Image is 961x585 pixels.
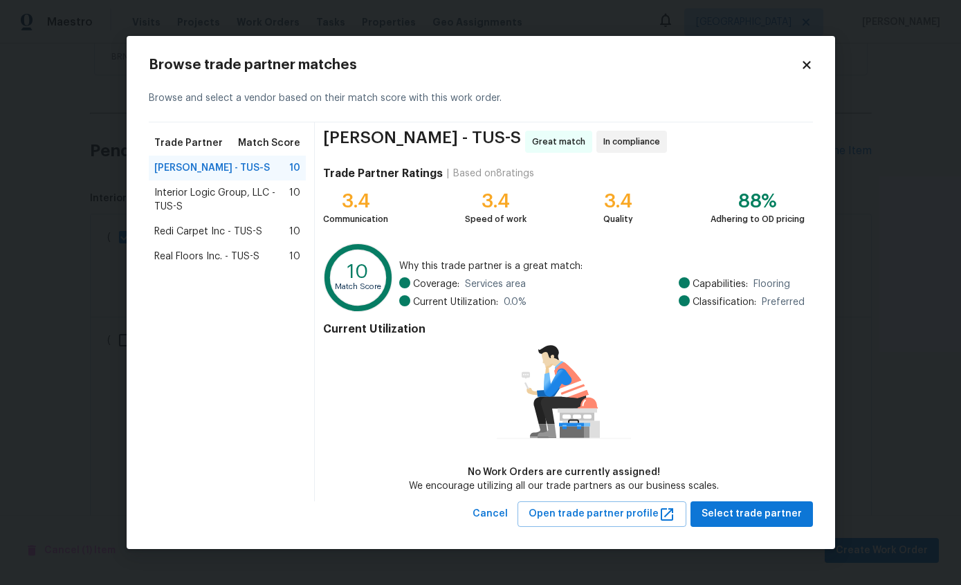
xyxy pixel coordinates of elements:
[603,212,633,226] div: Quality
[409,465,719,479] div: No Work Orders are currently assigned!
[453,167,534,180] div: Based on 8 ratings
[154,250,259,263] span: Real Floors Inc. - TUS-S
[336,284,382,291] text: Match Score
[289,250,300,263] span: 10
[289,186,300,214] span: 10
[323,322,804,336] h4: Current Utilization
[348,262,369,281] text: 10
[473,505,508,523] span: Cancel
[603,135,666,149] span: In compliance
[149,75,813,122] div: Browse and select a vendor based on their match score with this work order.
[413,295,498,309] span: Current Utilization:
[465,194,527,208] div: 3.4
[413,277,459,291] span: Coverage:
[154,136,223,150] span: Trade Partner
[465,212,527,226] div: Speed of work
[154,161,270,175] span: [PERSON_NAME] - TUS-S
[532,135,591,149] span: Great match
[323,131,521,153] span: [PERSON_NAME] - TUS-S
[399,259,805,273] span: Why this trade partner is a great match:
[323,194,388,208] div: 3.4
[409,479,719,493] div: We encourage utilizing all our trade partners as our business scales.
[289,225,300,239] span: 10
[711,194,805,208] div: 88%
[467,501,513,527] button: Cancel
[154,225,262,239] span: Redi Carpet Inc - TUS-S
[323,167,443,180] h4: Trade Partner Ratings
[603,194,633,208] div: 3.4
[702,505,802,523] span: Select trade partner
[762,295,805,309] span: Preferred
[690,501,813,527] button: Select trade partner
[693,277,748,291] span: Capabilities:
[693,295,756,309] span: Classification:
[289,161,300,175] span: 10
[529,505,675,523] span: Open trade partner profile
[238,136,300,150] span: Match Score
[323,212,388,226] div: Communication
[504,295,527,309] span: 0.0 %
[711,212,805,226] div: Adhering to OD pricing
[149,58,800,72] h2: Browse trade partner matches
[518,501,686,527] button: Open trade partner profile
[753,277,790,291] span: Flooring
[443,167,453,180] div: |
[465,277,526,291] span: Services area
[154,186,290,214] span: Interior Logic Group, LLC - TUS-S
